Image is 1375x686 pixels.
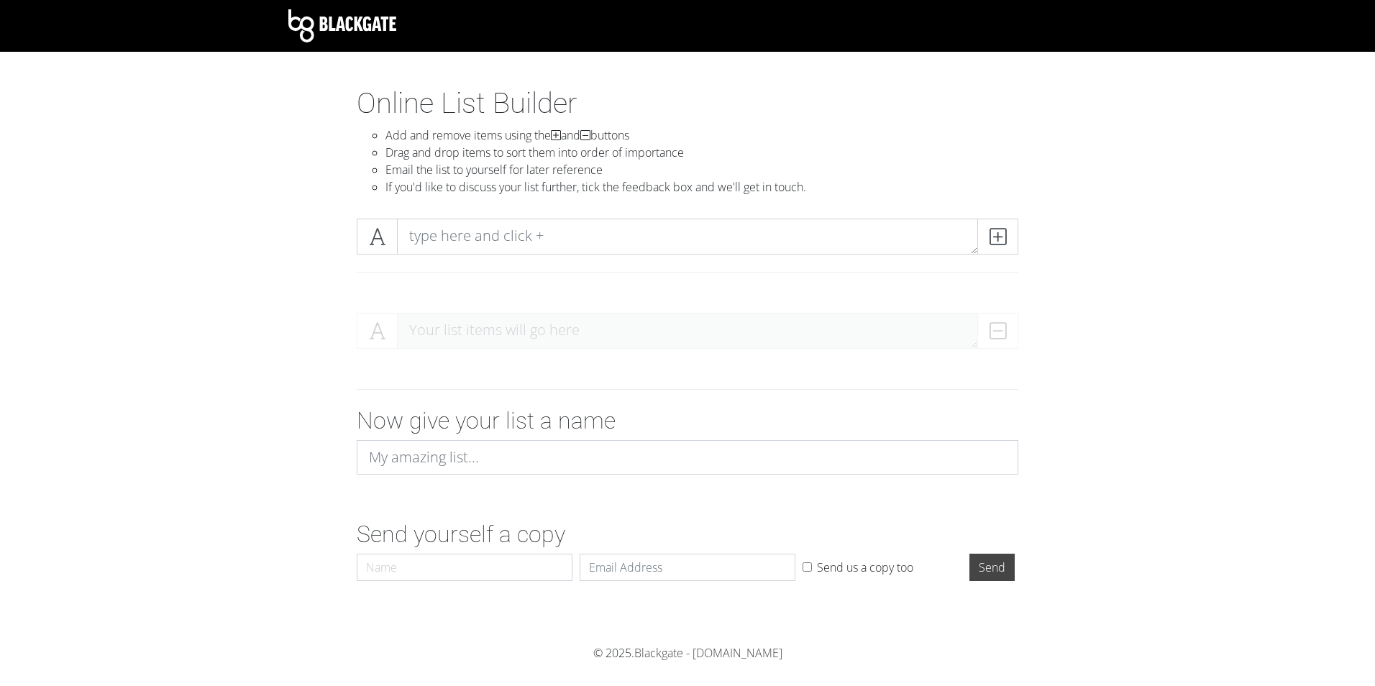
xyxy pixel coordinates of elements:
li: If you'd like to discuss your list further, tick the feedback box and we'll get in touch. [385,178,1018,196]
li: Email the list to yourself for later reference [385,161,1018,178]
input: Email Address [580,554,795,581]
input: My amazing list... [357,440,1018,475]
h2: Send yourself a copy [357,521,1018,548]
div: © 2025. [288,644,1087,662]
a: Blackgate - [DOMAIN_NAME] [634,645,782,661]
input: Send [969,554,1015,581]
img: Blackgate [288,9,396,42]
li: Add and remove items using the and buttons [385,127,1018,144]
h1: Online List Builder [357,86,1018,121]
input: Name [357,554,572,581]
label: Send us a copy too [817,559,913,576]
li: Drag and drop items to sort them into order of importance [385,144,1018,161]
h2: Now give your list a name [357,407,1018,434]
